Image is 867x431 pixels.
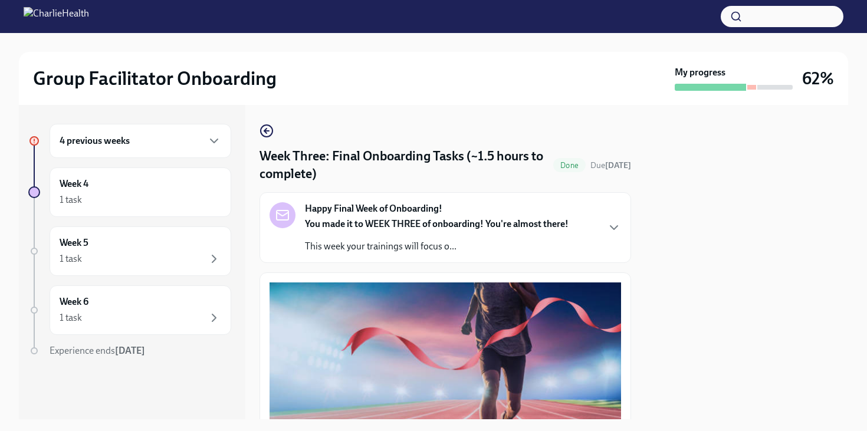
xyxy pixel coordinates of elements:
div: 4 previous weeks [50,124,231,158]
span: Due [590,160,631,170]
strong: My progress [675,66,725,79]
span: September 21st, 2025 09:00 [590,160,631,171]
img: CharlieHealth [24,7,89,26]
strong: [DATE] [605,160,631,170]
div: 1 task [60,311,82,324]
h6: 4 previous weeks [60,134,130,147]
a: Week 41 task [28,167,231,217]
strong: You made it to WEEK THREE of onboarding! You're almost there! [305,218,569,229]
h6: Week 4 [60,177,88,190]
span: Done [553,161,586,170]
strong: [DATE] [115,345,145,356]
h2: Group Facilitator Onboarding [33,67,277,90]
div: 1 task [60,193,82,206]
a: Week 51 task [28,226,231,276]
h3: 62% [802,68,834,89]
strong: Happy Final Week of Onboarding! [305,202,442,215]
p: This week your trainings will focus o... [305,240,569,253]
span: Experience ends [50,345,145,356]
a: Week 61 task [28,285,231,335]
h6: Week 5 [60,236,88,249]
h6: Week 6 [60,295,88,308]
div: 1 task [60,252,82,265]
h4: Week Three: Final Onboarding Tasks (~1.5 hours to complete) [260,147,549,183]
